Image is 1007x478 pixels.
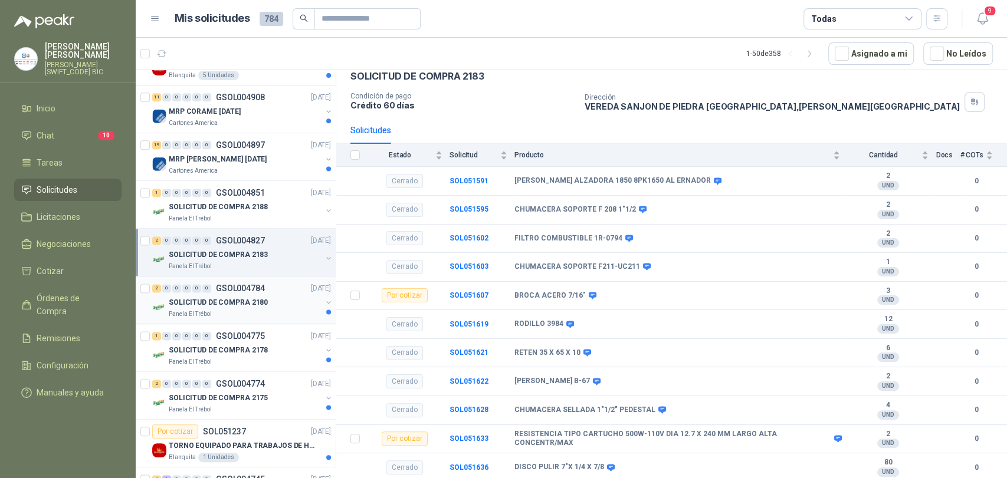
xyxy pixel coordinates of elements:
[960,462,993,473] b: 0
[172,93,181,101] div: 0
[152,284,161,292] div: 2
[450,262,488,271] a: SOL051603
[514,262,640,272] b: CHUMACERA SOPORTE F211-UC211
[202,93,211,101] div: 0
[514,234,622,243] b: FILTRO COMBUSTIBLE 1R-0794
[811,12,836,25] div: Todas
[450,144,514,167] th: Solicitud
[14,206,122,228] a: Licitaciones
[367,151,433,159] span: Estado
[216,380,265,388] p: GSOL004774
[386,374,423,388] div: Cerrado
[960,261,993,272] b: 0
[152,109,166,123] img: Company Logo
[202,284,211,292] div: 0
[37,386,104,399] span: Manuales y ayuda
[311,187,331,199] p: [DATE]
[192,189,201,197] div: 0
[382,431,428,446] div: Por cotizar
[877,210,899,219] div: UND
[386,346,423,360] div: Cerrado
[877,439,899,448] div: UND
[152,281,333,319] a: 2 0 0 0 0 0 GSOL004784[DATE] Company LogoSOLICITUD DE COMPRA 2180Panela El Trébol
[960,204,993,215] b: 0
[182,284,191,292] div: 0
[367,144,450,167] th: Estado
[162,284,171,292] div: 0
[847,430,929,439] b: 2
[960,233,993,244] b: 0
[192,380,201,388] div: 0
[182,380,191,388] div: 0
[152,377,333,414] a: 2 0 0 0 0 0 GSOL004774[DATE] Company LogoSOLICITUD DE COMPRA 2175Panela El Trébol
[877,267,899,276] div: UND
[386,231,423,245] div: Cerrado
[877,410,899,420] div: UND
[203,427,246,436] p: SOL051237
[169,214,212,223] p: Panela El Trébol
[169,405,212,414] p: Panela El Trébol
[350,124,391,137] div: Solicitudes
[847,172,929,181] b: 2
[514,406,655,415] b: CHUMACERA SELLADA 1"1/2" PEDESTAL
[983,5,996,17] span: 9
[152,186,333,223] a: 1 0 0 0 0 0 GSOL004851[DATE] Company LogoSOLICITUD DE COMPRA 2188Panela El Trébol
[450,291,488,299] b: SOL051607
[450,463,488,472] a: SOL051636
[450,377,488,385] a: SOL051622
[386,260,423,274] div: Cerrado
[169,118,218,128] p: Cartones America
[847,315,929,324] b: 12
[828,42,914,65] button: Asignado a mi
[514,430,831,448] b: RESISTENCIA TIPO CARTUCHO 500W-110V DIA 12.7 X 240 MM LARGO ALTA CONCENTR/MAX
[450,348,488,357] a: SOL051621
[14,179,122,201] a: Solicitudes
[172,141,181,149] div: 0
[960,347,993,358] b: 0
[202,380,211,388] div: 0
[152,424,198,439] div: Por cotizar
[960,176,993,187] b: 0
[169,249,268,261] p: SOLICITUD DE COMPRA 2183
[37,292,110,318] span: Órdenes de Compra
[192,284,201,292] div: 0
[14,327,122,350] a: Remisiones
[450,205,488,213] a: SOL051595
[192,141,201,149] div: 0
[172,236,181,245] div: 0
[169,154,267,165] p: MRP [PERSON_NAME] [DATE]
[198,453,239,462] div: 1 Unidades
[14,260,122,282] a: Cotizar
[311,92,331,103] p: [DATE]
[169,393,268,404] p: SOLICITUD DE COMPRA 2175
[847,401,929,410] b: 4
[450,234,488,242] a: SOL051602
[450,434,488,443] a: SOL051633
[746,44,819,63] div: 1 - 50 de 358
[216,93,265,101] p: GSOL004908
[169,357,212,367] p: Panela El Trébol
[152,348,166,362] img: Company Logo
[386,403,423,417] div: Cerrado
[877,181,899,190] div: UND
[311,283,331,294] p: [DATE]
[311,331,331,342] p: [DATE]
[382,288,428,302] div: Por cotizar
[877,467,899,477] div: UND
[14,354,122,377] a: Configuración
[37,210,80,223] span: Licitaciones
[216,284,265,292] p: GSOL004784
[311,426,331,437] p: [DATE]
[172,332,181,340] div: 0
[877,295,899,305] div: UND
[350,70,484,83] p: SOLICITUD DE COMPRA 2183
[37,183,77,196] span: Solicitudes
[152,332,161,340] div: 1
[847,200,929,210] b: 2
[847,344,929,353] b: 6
